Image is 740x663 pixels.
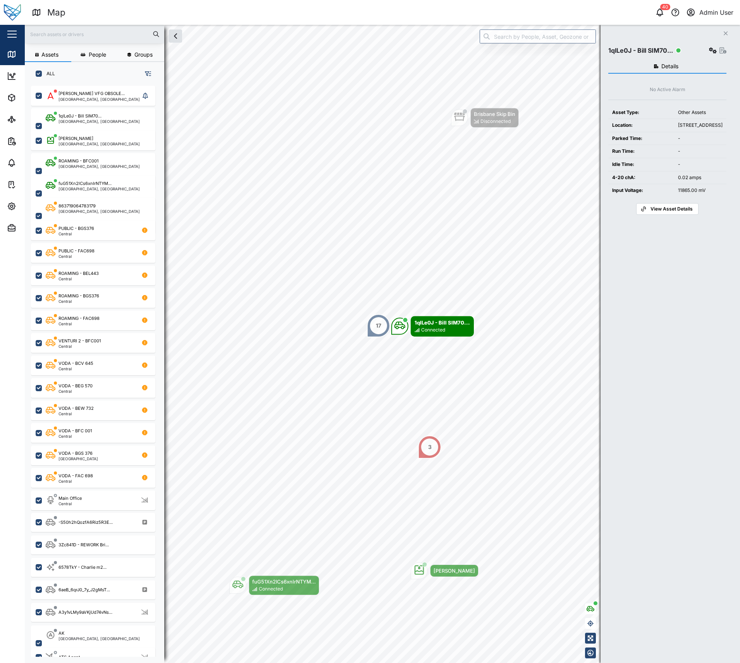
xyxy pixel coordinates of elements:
[29,28,160,40] input: Search assets or drivers
[418,435,441,459] div: Map marker
[59,502,82,506] div: Central
[391,316,474,337] div: Map marker
[678,174,723,181] div: 0.02 amps
[612,122,670,129] div: Location:
[229,575,319,595] div: Map marker
[428,443,432,451] div: 3
[411,562,478,579] div: Map marker
[20,202,48,211] div: Settings
[636,203,698,215] a: View Asset Details
[59,654,80,661] div: ATS Agent
[434,567,475,575] div: [PERSON_NAME]
[59,412,94,416] div: Central
[59,254,95,258] div: Central
[20,115,39,124] div: Sites
[59,338,101,344] div: VENTURI 2 - BFC001
[47,6,65,19] div: Map
[59,158,98,164] div: ROAMING - BFC001
[59,428,92,434] div: VODA - BFC 001
[4,4,21,21] img: Main Logo
[59,542,109,548] div: 3Zc841D - REWORK Bri...
[25,25,740,663] canvas: Map
[59,232,94,236] div: Central
[612,109,670,116] div: Asset Type:
[59,164,140,168] div: [GEOGRAPHIC_DATA], [GEOGRAPHIC_DATA]
[42,71,55,77] label: ALL
[20,137,46,145] div: Reports
[480,118,511,125] div: Disconnected
[59,135,93,142] div: [PERSON_NAME]
[20,72,55,80] div: Dashboard
[59,495,82,502] div: Main Office
[41,52,59,57] span: Assets
[59,209,140,213] div: [GEOGRAPHIC_DATA], [GEOGRAPHIC_DATA]
[650,86,685,93] div: No Active Alarm
[59,299,99,303] div: Central
[608,46,673,55] div: 1qlLe0J - Bill SIM70...
[59,630,64,637] div: AK
[59,203,96,209] div: 863719064783179
[59,293,99,299] div: ROAMING - BGS376
[480,29,596,43] input: Search by People, Asset, Geozone or Place
[59,450,93,457] div: VODA - BGS 376
[421,326,445,334] div: Connected
[612,161,670,168] div: Idle Time:
[59,322,100,326] div: Central
[612,135,670,142] div: Parked Time:
[678,109,723,116] div: Other Assets
[20,93,44,102] div: Assets
[660,4,670,10] div: 40
[59,119,140,123] div: [GEOGRAPHIC_DATA], [GEOGRAPHIC_DATA]
[59,315,100,322] div: ROAMING - FAC698
[661,64,678,69] span: Details
[252,578,316,585] div: fuG51Xn2lCs6xnIrNTYM...
[59,142,140,146] div: [GEOGRAPHIC_DATA], [GEOGRAPHIC_DATA]
[612,148,670,155] div: Run Time:
[651,204,693,214] span: View Asset Details
[376,321,381,330] div: 17
[20,159,44,167] div: Alarms
[59,473,93,479] div: VODA - FAC 698
[59,367,93,371] div: Central
[259,585,283,593] div: Connected
[20,224,43,232] div: Admin
[678,135,723,142] div: -
[59,360,93,367] div: VODA - BCV 645
[678,122,723,129] div: [STREET_ADDRESS]
[89,52,106,57] span: People
[59,277,99,281] div: Central
[678,187,723,194] div: 11865.00 mV
[474,110,515,118] div: Brisbane Skip Bin
[59,113,102,119] div: 1qlLe0J - Bill SIM70...
[59,405,94,412] div: VODA - BEW 732
[134,52,153,57] span: Groups
[59,609,112,616] div: A3y1vLMy9aVKjUd74vNs...
[59,97,140,101] div: [GEOGRAPHIC_DATA], [GEOGRAPHIC_DATA]
[367,314,390,337] div: Map marker
[685,7,734,18] button: Admin User
[20,180,41,189] div: Tasks
[415,319,470,326] div: 1qlLe0J - Bill SIM70...
[31,83,164,657] div: grid
[59,564,107,571] div: 6578TkY - Charlie m2...
[699,8,733,17] div: Admin User
[59,187,140,191] div: [GEOGRAPHIC_DATA], [GEOGRAPHIC_DATA]
[59,519,113,526] div: -S50h2hQozfA6Riz5R3E...
[59,180,112,187] div: fuG51Xn2lCs6xnIrNTYM...
[59,457,98,461] div: [GEOGRAPHIC_DATA]
[59,383,93,389] div: VODA - BEG 570
[59,637,140,641] div: [GEOGRAPHIC_DATA], [GEOGRAPHIC_DATA]
[59,479,93,483] div: Central
[678,148,723,155] div: -
[451,108,519,128] div: Map marker
[59,90,125,97] div: [PERSON_NAME] VFG OBSOLE...
[59,389,93,393] div: Central
[612,174,670,181] div: 4-20 chA:
[59,225,94,232] div: PUBLIC - BGS376
[20,50,38,59] div: Map
[59,344,101,348] div: Central
[59,434,92,438] div: Central
[59,248,95,254] div: PUBLIC - FAC698
[678,161,723,168] div: -
[612,187,670,194] div: Input Voltage:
